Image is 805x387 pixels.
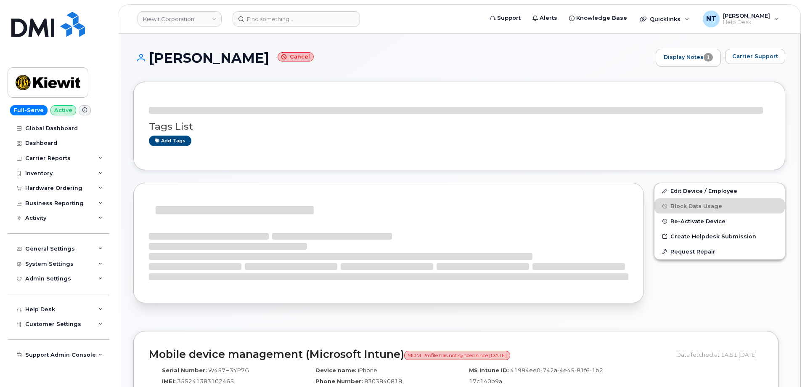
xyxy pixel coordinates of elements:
[358,367,377,374] span: iPhone
[162,377,176,385] label: IMEI:
[469,366,509,374] label: MS Intune ID:
[654,214,785,229] button: Re-Activate Device
[725,49,785,64] button: Carrier Support
[654,198,785,214] button: Block Data Usage
[656,49,721,67] a: Display Notes1
[315,377,363,385] label: Phone Number:
[654,183,785,198] a: Edit Device / Employee
[654,244,785,259] button: Request Repair
[404,351,510,360] span: MDM Profile has not synced since [DATE]
[732,52,778,60] span: Carrier Support
[469,367,603,385] span: 41984ee0-742a-4e45-81f6-1b217c140b9a
[278,52,314,62] small: Cancel
[364,378,402,384] span: 8303840818
[162,366,207,374] label: Serial Number:
[149,349,670,360] h2: Mobile device management (Microsoft Intune)
[676,347,763,363] div: Data fetched at 14:51 [DATE]
[149,121,770,132] h3: Tags List
[670,218,726,224] span: Re-Activate Device
[208,367,249,374] span: W457H3YP7G
[704,53,713,61] span: 1
[654,229,785,244] a: Create Helpdesk Submission
[149,136,191,146] a: Add tags
[133,51,651,65] h1: [PERSON_NAME]
[177,378,234,384] span: 355241383102465
[315,366,357,374] label: Device name:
